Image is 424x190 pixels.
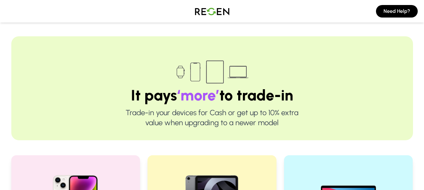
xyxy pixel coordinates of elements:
[173,56,251,88] img: Trade-in devices
[31,88,393,103] h1: It pays to trade-in
[31,108,393,128] p: Trade-in your devices for Cash or get up to 10% extra value when upgrading to a newer model
[190,3,234,20] img: Logo
[177,86,219,104] span: ‘more’
[376,5,418,18] button: Need Help?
